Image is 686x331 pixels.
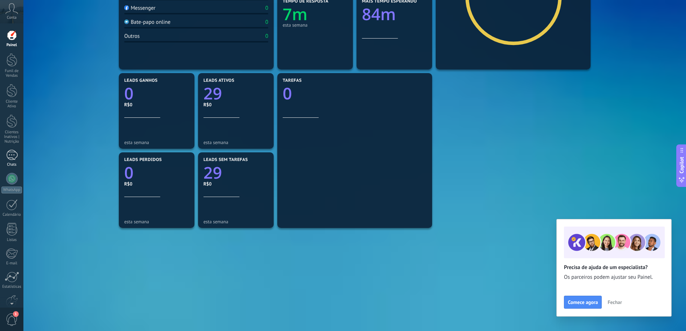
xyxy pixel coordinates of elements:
a: 0 [124,82,189,104]
div: esta semana [283,22,348,28]
span: Conta [7,15,17,20]
div: R$0 [203,102,268,108]
div: Outros [124,33,140,40]
div: 0 [265,33,268,40]
span: Comece agora [568,300,598,305]
img: Messenger [124,5,129,10]
div: esta semana [203,140,268,145]
span: Copilot [678,157,685,173]
a: 0 [283,82,427,104]
text: 0 [124,82,134,104]
div: 0 [265,5,268,12]
div: esta semana [124,140,189,145]
a: 84m [362,3,427,25]
text: 7m [283,3,308,25]
a: 29 [203,82,268,104]
div: R$0 [203,181,268,187]
text: 0 [283,82,292,104]
div: Clientes Inativos | Nutrição [1,130,22,144]
span: 1 [13,311,19,317]
div: E-mail [1,261,22,266]
div: Cliente Ativo [1,99,22,109]
div: Painel [1,43,22,48]
span: Tarefas [283,78,302,83]
span: Leads ganhos [124,78,158,83]
text: 84m [362,3,396,25]
span: Leads perdidos [124,157,162,162]
div: Funil de Vendas [1,69,22,78]
div: Bate-papo online [124,19,170,26]
button: Fechar [604,297,625,308]
div: esta semana [203,219,268,224]
a: 0 [124,162,189,184]
div: Chats [1,162,22,167]
div: 0 [265,19,268,26]
span: Leads ativos [203,78,234,83]
div: Calendário [1,213,22,217]
div: WhatsApp [1,187,22,193]
span: Leads sem tarefas [203,157,248,162]
a: 29 [203,162,268,184]
span: Fechar [607,300,622,305]
div: R$0 [124,181,189,187]
img: Bate-papo online [124,19,129,24]
text: 29 [203,162,222,184]
h2: Precisa de ajuda de um especialista? [564,264,664,271]
div: Listas [1,238,22,242]
span: Os parceiros podem ajustar seu Painel. [564,274,664,281]
text: 0 [124,162,134,184]
div: Messenger [124,5,156,12]
text: 29 [203,82,222,104]
div: Estatísticas [1,285,22,289]
div: esta semana [124,219,189,224]
div: R$0 [124,102,189,108]
button: Comece agora [564,296,602,309]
